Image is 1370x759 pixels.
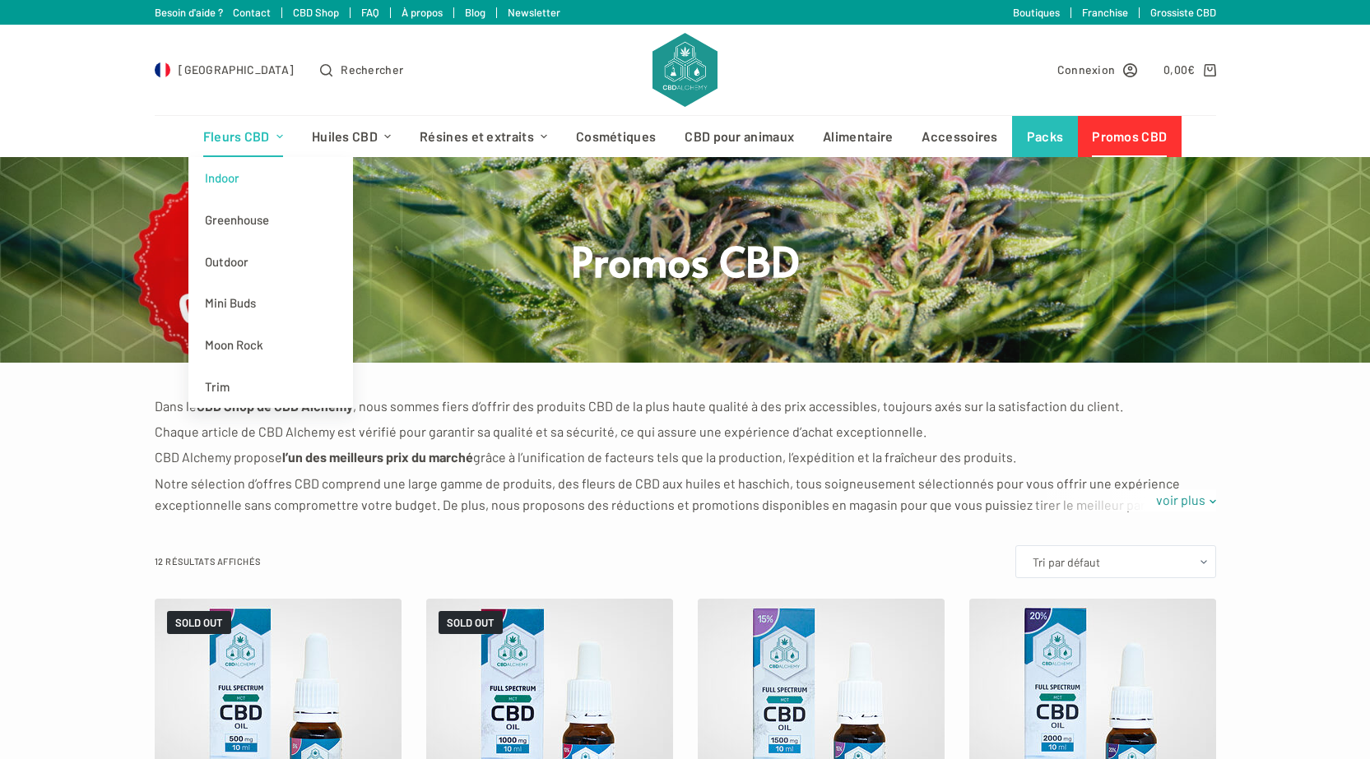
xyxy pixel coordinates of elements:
[179,60,294,79] span: [GEOGRAPHIC_DATA]
[439,611,503,634] span: SOLD OUT
[155,421,1216,442] p: Chaque article de CBD Alchemy est vérifié pour garantir sa qualité et sa sécurité, ce qui assure ...
[155,62,171,78] img: FR Flag
[1082,6,1128,19] a: Franchise
[155,396,1216,417] p: Dans le , nous sommes fiers d’offrir des produits CBD de la plus haute qualité à des prix accessi...
[562,116,671,157] a: Cosmétiques
[908,116,1012,157] a: Accessoires
[361,6,379,19] a: FAQ
[671,116,809,157] a: CBD pour animaux
[1015,545,1216,578] select: Commande
[297,116,405,157] a: Huiles CBD
[1163,60,1215,79] a: Panier d’achat
[293,6,339,19] a: CBD Shop
[188,241,353,283] a: Outdoor
[1012,116,1078,157] a: Packs
[402,6,443,19] a: À propos
[155,447,1216,468] p: CBD Alchemy propose grâce à l’unification de facteurs tels que la production, l’expédition et la ...
[1150,6,1216,19] a: Grossiste CBD
[188,282,353,324] a: Mini Buds
[465,6,485,19] a: Blog
[377,234,994,287] h1: Promos CBD
[1013,6,1060,19] a: Boutiques
[1145,489,1216,511] a: voir plus
[188,157,353,199] a: Indoor
[188,199,353,241] a: Greenhouse
[155,473,1216,538] p: Notre sélection d’offres CBD comprend une large gamme de produits, des fleurs de CBD aux huiles e...
[188,324,353,366] a: Moon Rock
[341,60,403,79] span: Rechercher
[155,554,262,569] p: 12 résultats affichés
[167,611,231,634] span: SOLD OUT
[188,366,353,408] a: Trim
[809,116,908,157] a: Alimentaire
[1078,116,1182,157] a: Promos CBD
[320,60,403,79] button: Ouvrir le formulaire de recherche
[155,60,295,79] a: Select Country
[508,6,560,19] a: Newsletter
[406,116,562,157] a: Résines et extraits
[1187,62,1195,76] span: €
[282,449,473,465] strong: l’un des meilleurs prix du marché
[188,116,1182,157] nav: Menu d’en-tête
[1057,60,1116,79] span: Connexion
[652,33,717,107] img: CBD Alchemy
[155,6,271,19] a: Besoin d'aide ? Contact
[1057,60,1138,79] a: Connexion
[1163,62,1196,76] bdi: 0,00
[188,116,297,157] a: Fleurs CBD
